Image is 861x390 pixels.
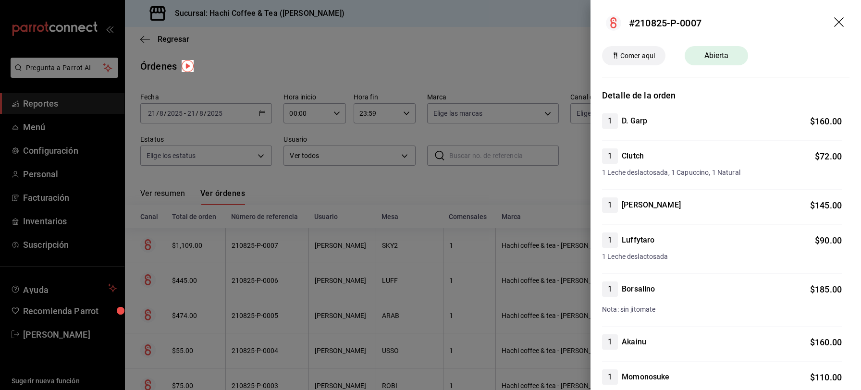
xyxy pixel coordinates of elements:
span: 1 [602,234,618,246]
div: #210825-P-0007 [629,16,701,30]
h3: Detalle de la orden [602,89,849,102]
span: $ 110.00 [810,372,842,382]
span: 1 [602,283,618,295]
span: 1 [602,199,618,211]
span: $ 185.00 [810,284,842,294]
span: Abierta [699,50,735,61]
span: $ 90.00 [815,235,842,245]
img: Tooltip marker [182,60,194,72]
span: $ 145.00 [810,200,842,210]
h4: Luffytaro [622,234,654,246]
h4: Akainu [622,336,646,348]
span: 1 [602,371,618,383]
span: $ 72.00 [815,151,842,161]
span: 1 [602,150,618,162]
h4: Borsalino [622,283,655,295]
span: Nota: sin jitomate [602,305,655,313]
span: $ 160.00 [810,337,842,347]
span: $ 160.00 [810,116,842,126]
h4: [PERSON_NAME] [622,199,681,211]
span: 1 [602,336,618,348]
h4: Clutch [622,150,644,162]
span: 1 [602,115,618,127]
h4: D. Garp [622,115,647,127]
span: 1 Leche deslactosada [602,252,842,262]
span: Comer aqui [616,51,659,61]
button: drag [834,17,846,29]
span: 1 Leche deslactosada, 1 Capuccino, 1 Natural [602,168,842,178]
h4: Momonosuke [622,371,669,383]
